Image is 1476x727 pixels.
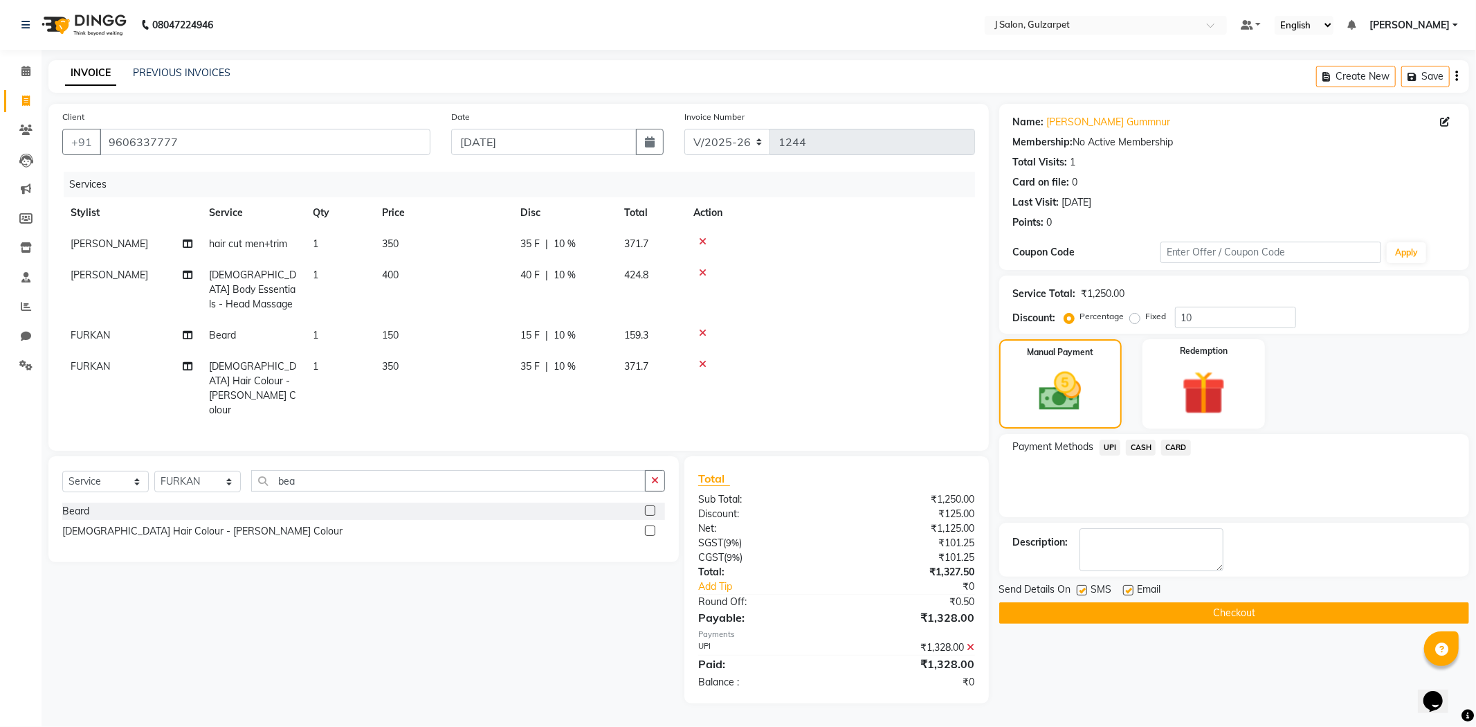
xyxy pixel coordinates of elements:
span: | [545,328,548,343]
span: 15 F [520,328,540,343]
label: Fixed [1146,310,1167,323]
div: Name: [1013,115,1044,129]
a: [PERSON_NAME] Gummnur [1047,115,1171,129]
img: _gift.svg [1168,366,1239,420]
span: | [545,359,548,374]
span: 371.7 [624,360,648,373]
span: 1 [313,329,318,341]
button: Apply [1387,242,1426,263]
div: ₹0 [837,675,985,690]
span: | [545,237,548,251]
div: ₹1,327.50 [837,565,985,580]
span: FURKAN [71,360,110,373]
th: Service [201,197,304,228]
div: ( ) [688,536,837,550]
div: ₹125.00 [837,507,985,521]
div: Beard [62,504,89,519]
span: 350 [382,360,399,373]
button: Checkout [999,602,1469,624]
div: Last Visit: [1013,195,1059,210]
div: Round Off: [688,595,837,609]
th: Disc [512,197,616,228]
a: INVOICE [65,61,116,86]
input: Search or Scan [251,470,646,492]
div: [DATE] [1062,195,1092,210]
div: ₹1,125.00 [837,521,985,536]
div: 0 [1073,175,1078,190]
span: 424.8 [624,269,648,281]
div: Total: [688,565,837,580]
span: 35 F [520,237,540,251]
span: Email [1138,582,1161,600]
span: 1 [313,237,318,250]
div: Discount: [688,507,837,521]
span: 350 [382,237,399,250]
label: Percentage [1080,310,1124,323]
th: Stylist [62,197,201,228]
span: 1 [313,360,318,373]
th: Qty [304,197,374,228]
a: PREVIOUS INVOICES [133,66,230,79]
span: 150 [382,329,399,341]
div: ₹1,250.00 [1082,287,1125,301]
iframe: chat widget [1418,672,1462,713]
span: FURKAN [71,329,110,341]
div: Paid: [688,656,837,672]
div: Sub Total: [688,492,837,507]
span: 10 % [554,268,576,282]
div: Service Total: [1013,287,1076,301]
input: Search by Name/Mobile/Email/Code [100,129,430,155]
span: SMS [1091,582,1112,600]
div: ₹1,328.00 [837,609,985,626]
div: ₹101.25 [837,550,985,565]
div: Description: [1013,535,1068,550]
span: 10 % [554,328,576,343]
div: Coupon Code [1013,245,1160,260]
div: [DEMOGRAPHIC_DATA] Hair Colour - [PERSON_NAME] Colour [62,524,343,539]
div: Points: [1013,215,1044,230]
div: No Active Membership [1013,135,1455,150]
span: hair cut men+trim [209,237,287,250]
span: Payment Methods [1013,440,1094,454]
span: 9% [727,552,740,563]
img: _cash.svg [1026,367,1095,416]
div: 0 [1047,215,1053,230]
span: 159.3 [624,329,648,341]
div: ( ) [688,550,837,565]
span: SGST [698,537,723,549]
img: logo [35,6,130,44]
button: +91 [62,129,101,155]
button: Save [1401,66,1450,87]
span: Beard [209,329,236,341]
span: 400 [382,269,399,281]
div: ₹1,328.00 [837,656,985,672]
label: Manual Payment [1027,346,1093,359]
label: Date [451,111,470,123]
span: [PERSON_NAME] [71,237,148,250]
div: 1 [1070,155,1076,170]
div: Membership: [1013,135,1073,150]
th: Price [374,197,512,228]
div: Discount: [1013,311,1056,325]
span: [DEMOGRAPHIC_DATA] Hair Colour - [PERSON_NAME] Colour [209,360,296,416]
div: ₹0.50 [837,595,985,609]
span: CGST [698,551,724,564]
th: Action [685,197,975,228]
div: Net: [688,521,837,536]
span: CARD [1161,440,1191,456]
label: Client [62,111,84,123]
th: Total [616,197,685,228]
label: Redemption [1180,345,1228,357]
span: 371.7 [624,237,648,250]
div: ₹101.25 [837,536,985,550]
div: ₹0 [862,580,985,594]
b: 08047224946 [152,6,213,44]
span: 10 % [554,359,576,374]
div: ₹1,250.00 [837,492,985,507]
div: Payments [698,629,975,640]
span: 40 F [520,268,540,282]
label: Invoice Number [684,111,745,123]
span: 10 % [554,237,576,251]
span: [PERSON_NAME] [71,269,148,281]
div: Services [64,172,985,197]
